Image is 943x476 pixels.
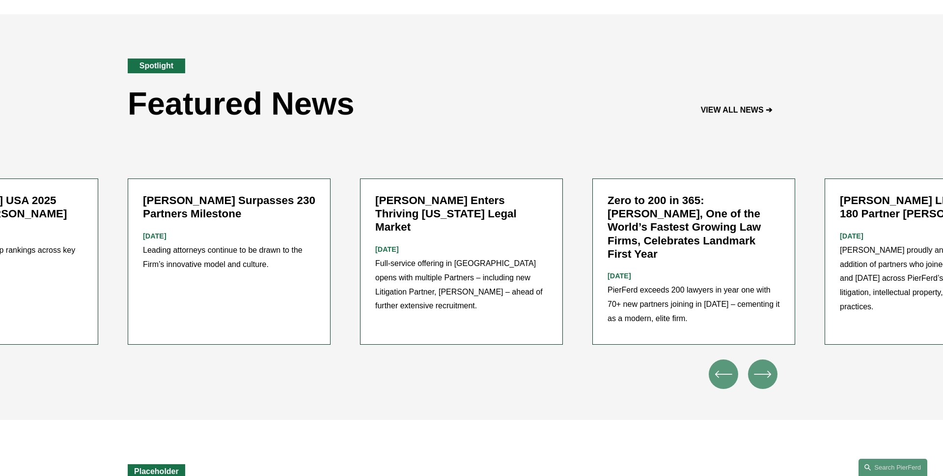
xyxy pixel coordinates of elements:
h2: Featured News [128,88,355,120]
strong: VIEW ALL NEWS ➔ [701,106,772,114]
strong: Placeholder [134,467,179,476]
button: Previous [709,359,738,389]
a: Search this site [859,459,927,476]
button: Next [748,359,777,389]
strong: Spotlight [139,61,173,70]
